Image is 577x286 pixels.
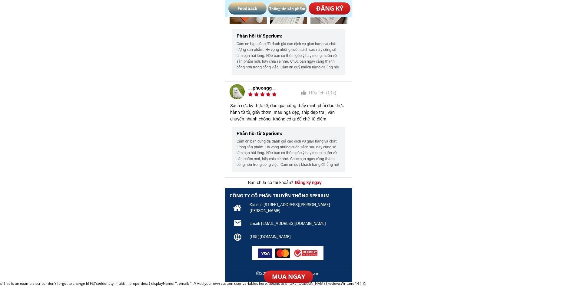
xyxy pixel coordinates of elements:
[237,130,297,137] h3: Phản hồi từ Sperium:
[284,179,332,186] h3: Đăng ký ngay
[309,89,370,97] h3: Hữu ích (1,1k)
[127,281,366,286] the_id_that_you_use_in_your_app_for_this: ', properties: { displayName: '
[264,271,313,283] p: MUA NGAY
[248,84,309,92] h3: __phuongg__
[250,202,330,215] h3: Địa chỉ: [STREET_ADDRESS][PERSON_NAME][PERSON_NAME]
[237,32,297,40] h3: Phản hồi từ Sperium:
[237,41,341,70] h3: Cảm ơn bạn cũng đã đánh giá cao dịch vụ giao hàng và chất lượng sản phẩm. Hy vọng những cuốn sách...
[309,2,351,15] p: ĐĂNG KÝ
[246,179,295,186] h3: Bạn chưa có tài khoản?
[241,271,333,277] h3: ©2025 Allrights reserved Sperium
[250,221,340,227] h3: Email: [EMAIL_ADDRESS][DOMAIN_NAME]
[230,102,348,123] h3: Sách cực kỳ thực tế, đọc qua cũng thấy mình phải đọc thực hành từ từ, giấy thơm, màu ngà đẹp, shi...
[230,192,343,199] h3: CÔNG TY CỔ PHẦN TRUYỀN THÔNG SPERIUM
[250,234,340,240] h3: [URL][DOMAIN_NAME]
[268,2,307,15] p: Thông tin sản phẩm
[191,281,366,286] email_here: ', // Add your own custom user variables here, details at // [URL][DOMAIN_NAME] reviewsWritten: 1...
[176,281,366,286] display_name_here: ', email: '
[237,139,341,168] h3: Cảm ơn bạn cũng đã đánh giá cao dịch vụ giao hàng và chất lượng sản phẩm. Hy vọng những cuốn sách...
[228,2,267,15] p: Feedback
